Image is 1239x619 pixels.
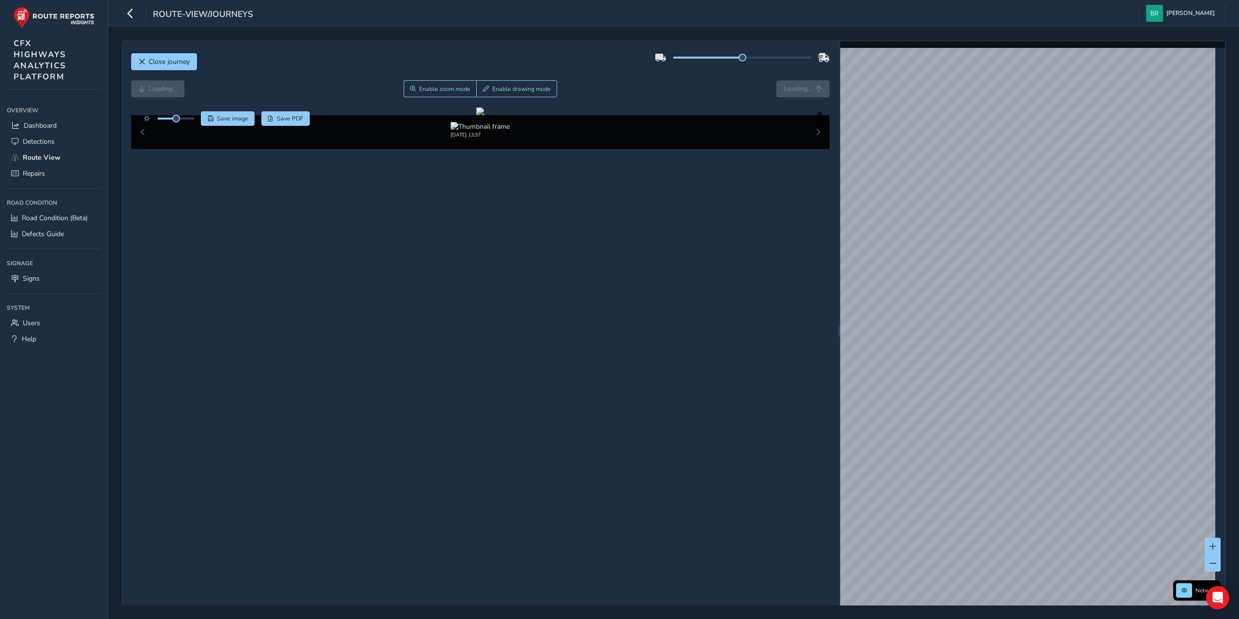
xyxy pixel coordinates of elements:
a: Signs [7,271,101,287]
img: diamond-layout [1146,5,1163,22]
span: Enable drawing mode [492,85,551,93]
div: [DATE] 13:37 [451,131,510,138]
button: PDF [261,111,310,126]
span: Repairs [23,169,45,178]
span: Enable zoom mode [419,85,470,93]
span: route-view/journeys [153,8,253,22]
button: [PERSON_NAME] [1146,5,1218,22]
a: Help [7,331,101,347]
span: Signs [23,274,40,283]
div: Signage [7,256,101,271]
a: Defects Guide [7,226,101,242]
a: Detections [7,134,101,150]
div: System [7,301,101,315]
a: Route View [7,150,101,166]
span: Users [23,318,40,328]
span: Network [1195,587,1218,594]
span: Route View [23,153,60,162]
a: Dashboard [7,118,101,134]
a: Repairs [7,166,101,181]
a: Users [7,315,101,331]
span: Help [22,334,36,344]
button: Close journey [131,53,197,70]
span: CFX HIGHWAYS ANALYTICS PLATFORM [14,38,66,82]
button: Zoom [404,80,477,97]
span: Defects Guide [22,229,64,239]
img: rr logo [14,7,94,29]
span: Save image [217,115,248,122]
span: Save PDF [277,115,303,122]
div: Overview [7,103,101,118]
span: [PERSON_NAME] [1166,5,1215,22]
span: Detections [23,137,55,146]
img: Thumbnail frame [451,122,510,131]
span: Dashboard [24,121,57,130]
span: Road Condition (Beta) [22,213,88,223]
span: Close journey [149,57,190,66]
div: Road Condition [7,196,101,210]
a: Road Condition (Beta) [7,210,101,226]
button: Save [201,111,255,126]
button: Draw [476,80,557,97]
div: Open Intercom Messenger [1206,586,1229,609]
